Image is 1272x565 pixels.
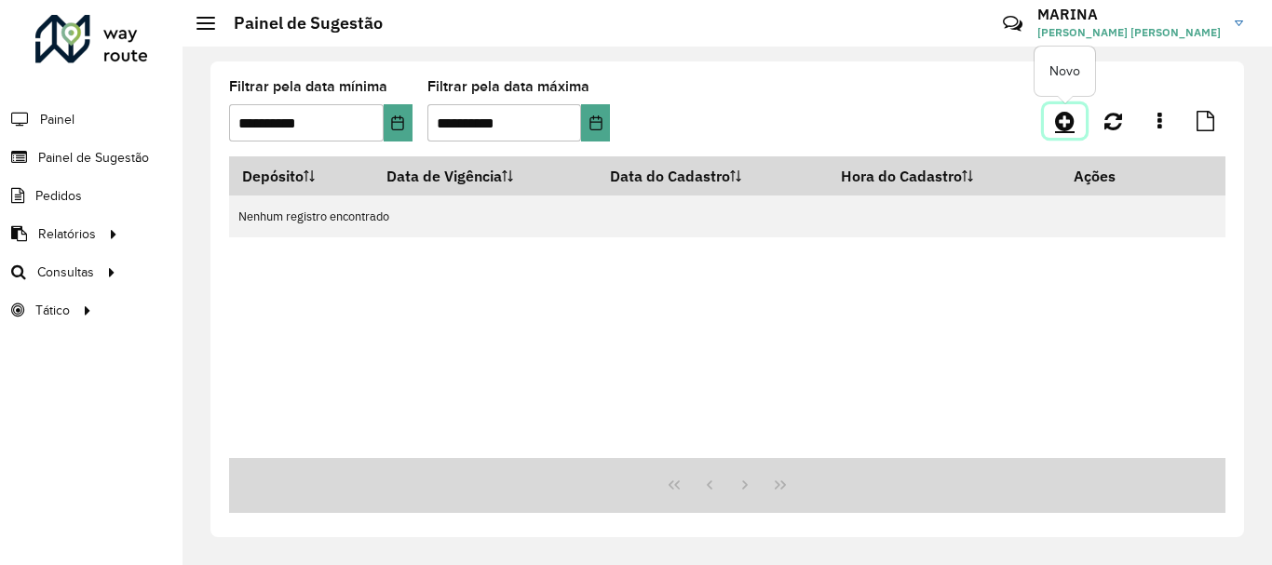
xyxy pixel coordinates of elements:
span: Pedidos [35,186,82,206]
h2: Painel de Sugestão [215,13,383,34]
th: Depósito [229,156,373,195]
span: Consultas [37,262,94,282]
span: Relatórios [38,224,96,244]
label: Filtrar pela data máxima [427,75,589,98]
th: Hora do Cadastro [829,156,1061,195]
button: Choose Date [384,104,413,141]
label: Filtrar pela data mínima [229,75,387,98]
span: [PERSON_NAME] [PERSON_NAME] [1037,24,1221,41]
span: Painel de Sugestão [38,148,149,168]
div: Novo [1035,47,1095,96]
h3: MARINA [1037,6,1221,23]
th: Data de Vigência [373,156,598,195]
span: Painel [40,110,74,129]
td: Nenhum registro encontrado [229,195,1225,237]
button: Choose Date [581,104,610,141]
th: Ações [1061,156,1172,195]
a: Contato Rápido [993,4,1033,44]
th: Data do Cadastro [598,156,829,195]
span: Tático [35,301,70,320]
